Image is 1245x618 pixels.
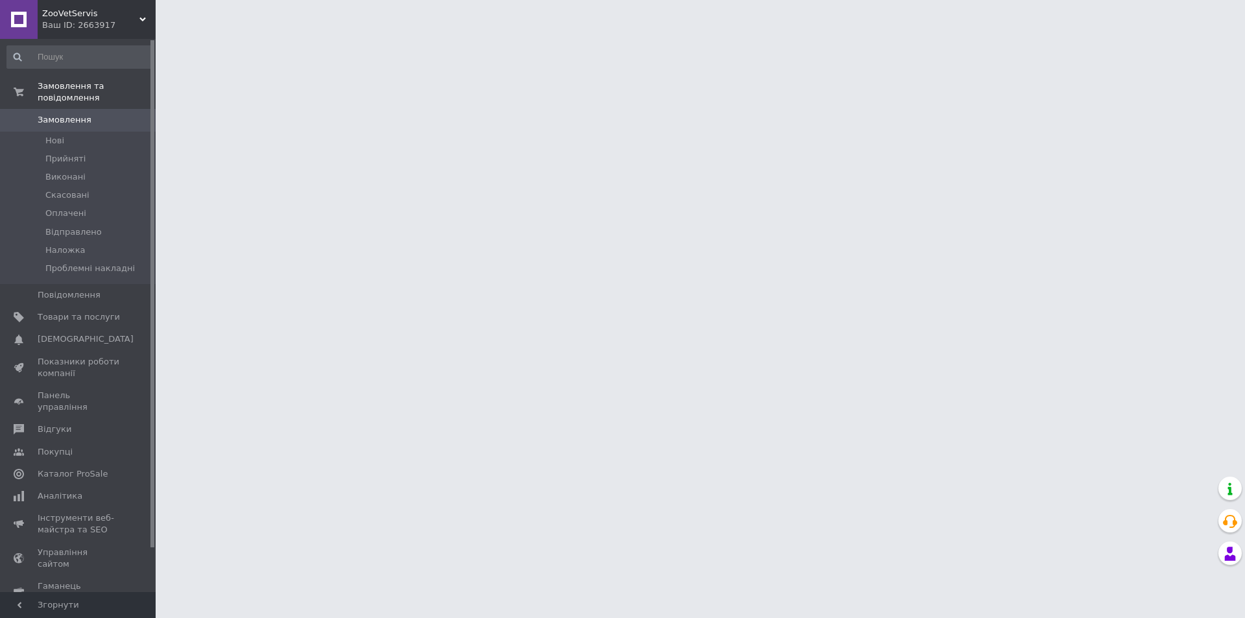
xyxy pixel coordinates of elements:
[38,80,156,104] span: Замовлення та повідомлення
[38,580,120,604] span: Гаманець компанії
[38,446,73,458] span: Покупці
[45,208,86,219] span: Оплачені
[38,423,71,435] span: Відгуки
[38,356,120,379] span: Показники роботи компанії
[45,171,86,183] span: Виконані
[38,114,91,126] span: Замовлення
[38,490,82,502] span: Аналітика
[42,8,139,19] span: ZooVetServis
[38,390,120,413] span: Панель управління
[38,311,120,323] span: Товари та послуги
[38,333,134,345] span: [DEMOGRAPHIC_DATA]
[6,45,153,69] input: Пошук
[38,468,108,480] span: Каталог ProSale
[45,226,102,238] span: Відправлено
[45,189,89,201] span: Скасовані
[38,512,120,536] span: Інструменти веб-майстра та SEO
[42,19,156,31] div: Ваш ID: 2663917
[45,135,64,147] span: Нові
[45,263,135,274] span: Проблемні накладні
[38,547,120,570] span: Управління сайтом
[38,289,101,301] span: Повідомлення
[45,244,86,256] span: Наложка
[45,153,86,165] span: Прийняті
